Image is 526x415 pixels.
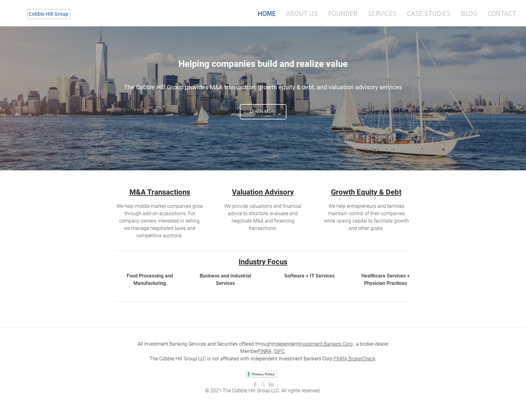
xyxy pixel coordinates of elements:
[137,341,272,347] font: All Investment Banking Services and Securities offered through
[272,341,354,347] a: IndependentInvestment Bankers Corp.
[258,348,271,354] a: FINRA
[224,203,301,231] span: We provide valuations and financial advice to structure, evaluate and negotiate M&A and financing...
[273,348,275,354] font: /
[117,203,203,239] span: We help middle market companies grow through add-on acquisitions. For company owners interested i...
[282,5,322,21] a: About Us
[284,273,335,279] strong: Software + IT Services
[483,5,516,21] a: Contact
[23,6,75,22] img: The Cobble Hill Group LLC
[269,382,274,387] a: Linkedin
[179,59,348,69] span: Helping companies build and realize value
[245,371,281,378] iframe: Privacy Policy
[275,348,285,354] a: SIPC
[363,5,401,21] a: Services
[334,356,375,362] a: FINRA BrokerCheck
[232,188,294,196] a: Valuation Advisory
[240,105,286,119] span: Learn More
[324,5,362,21] a: Founder
[285,348,286,354] font: .
[331,188,401,196] strong: Growth Equity & Debt
[116,387,410,394] div: ​© 2021 The Cobble Hill Group LLC. All rights reserved.
[375,356,377,362] font: .
[240,104,286,119] a: Learn More
[150,356,334,362] font: The Cobble Hill Group LLC is not affiliated with Independent Investment Bankers Corp.
[272,341,299,347] font: Independent
[456,5,482,21] a: Blog
[248,5,280,21] a: Home
[200,273,251,286] font: Business and Industrial Services
[299,341,354,347] font: .
[129,188,190,196] u: M&A Transactions
[253,382,258,387] a: Facebook
[299,341,353,347] u: Investment Bankers Corp
[361,273,410,286] strong: Healthcare Services + Physician Practices
[402,5,455,21] a: Case Studies
[324,203,409,231] span: We help entrepreneurs and families maintain control of their companies while raising capital to f...
[239,258,287,266] strong: Industry Focus
[124,83,402,91] span: The Cobble Hill Group provides M&A transaction, growth equity & debt, and valuation advisory serv...
[261,382,266,387] a: Twitter
[127,273,173,286] strong: Food Processing and Manufacturing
